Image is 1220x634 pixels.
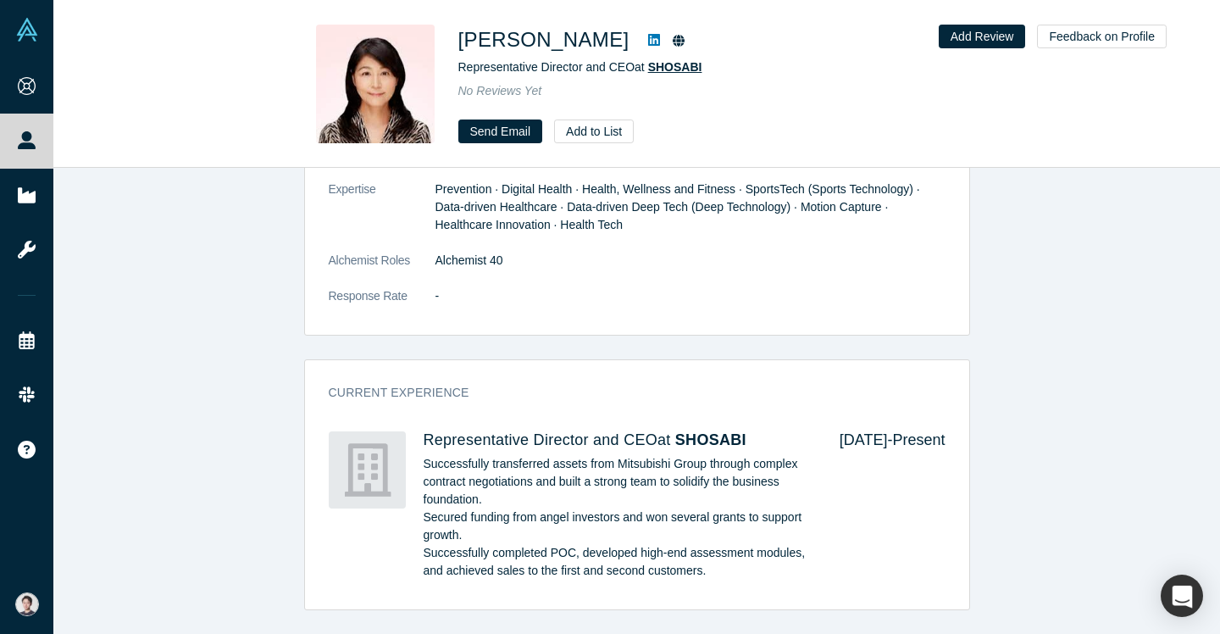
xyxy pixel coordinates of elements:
span: No Reviews Yet [458,84,542,97]
a: Send Email [458,120,543,143]
a: SHOSABI [675,431,746,448]
dt: Alchemist Roles [329,252,435,287]
img: Sachiko Kamiyama's Profile Image [316,25,435,143]
span: Prevention · Digital Health · Health, Wellness and Fitness · SportsTech (Sports Technology) · Dat... [435,182,920,231]
dt: Expertise [329,181,435,252]
h4: Representative Director and CEO at [424,431,816,450]
dd: - [435,287,945,305]
button: Add to List [554,120,634,143]
dt: Response Rate [329,287,435,323]
p: Successfully transferred assets from Mitsubishi Group through complex contract negotiations and b... [424,455,816,580]
img: Yongi Kim's Account [15,592,39,616]
dd: Alchemist 40 [435,252,945,270]
img: SHOSABI's Logo [329,431,406,509]
div: [DATE] - Present [816,431,945,587]
h3: Current Experience [329,384,922,402]
a: SHOSABI [648,60,702,74]
img: Alchemist Vault Logo [15,18,39,42]
button: Feedback on Profile [1037,25,1167,48]
h1: [PERSON_NAME] [458,25,629,55]
span: Representative Director and CEO at [458,60,702,74]
button: Add Review [939,25,1026,48]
